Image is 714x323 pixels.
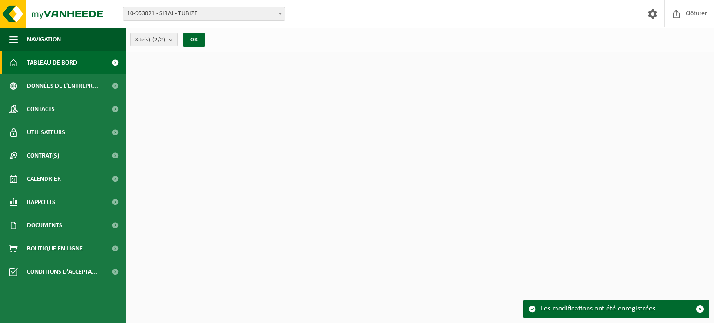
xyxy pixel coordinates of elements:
span: Conditions d'accepta... [27,260,97,283]
span: Calendrier [27,167,61,191]
span: Contrat(s) [27,144,59,167]
span: Rapports [27,191,55,214]
button: Site(s)(2/2) [130,33,178,46]
count: (2/2) [152,37,165,43]
span: Utilisateurs [27,121,65,144]
button: OK [183,33,205,47]
span: Contacts [27,98,55,121]
span: Tableau de bord [27,51,77,74]
span: Site(s) [135,33,165,47]
span: Documents [27,214,62,237]
span: Boutique en ligne [27,237,83,260]
div: Les modifications ont été enregistrées [541,300,691,318]
span: Navigation [27,28,61,51]
span: 10-953021 - SIRAJ - TUBIZE [123,7,285,21]
span: Données de l'entrepr... [27,74,98,98]
span: 10-953021 - SIRAJ - TUBIZE [123,7,285,20]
